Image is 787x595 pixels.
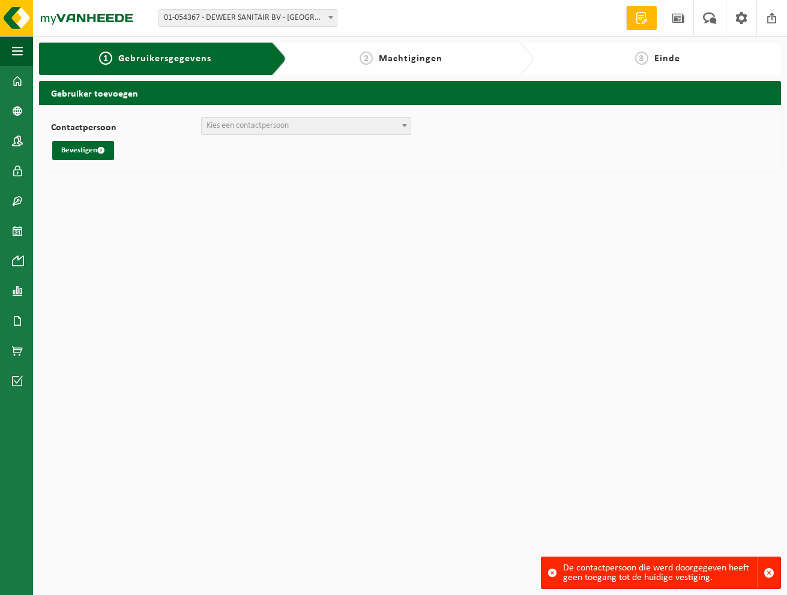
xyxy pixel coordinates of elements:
label: Contactpersoon [51,123,201,135]
span: 3 [635,52,648,65]
span: Machtigingen [379,54,442,64]
div: De contactpersoon die werd doorgegeven heeft geen toegang tot de huidige vestiging. [563,557,757,588]
button: Bevestigen [52,141,114,160]
span: 01-054367 - DEWEER SANITAIR BV - VICHTE [159,10,337,26]
span: Einde [654,54,680,64]
span: Kies een contactpersoon [207,121,289,130]
span: 1 [99,52,112,65]
span: Gebruikersgegevens [118,54,211,64]
h2: Gebruiker toevoegen [39,81,781,104]
span: 01-054367 - DEWEER SANITAIR BV - VICHTE [158,9,337,27]
span: 2 [360,52,373,65]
